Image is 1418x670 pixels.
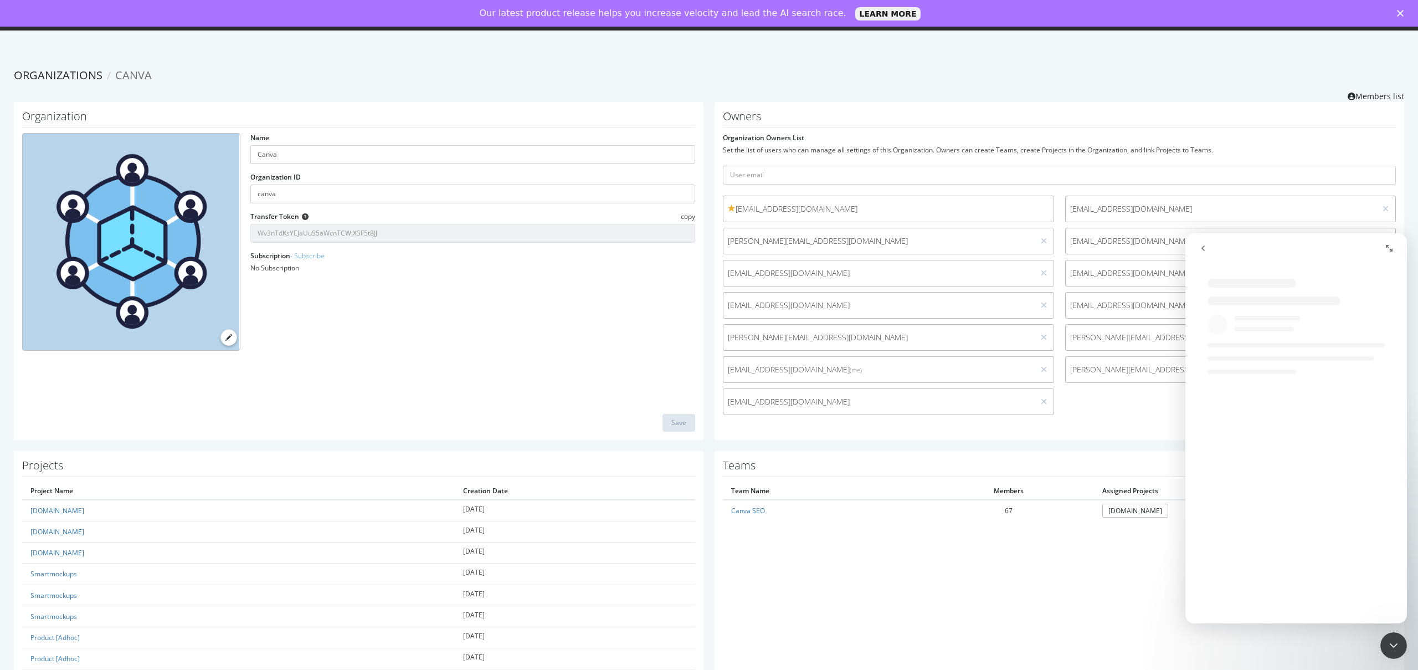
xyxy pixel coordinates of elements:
div: Save [671,418,686,427]
th: Team Name [723,482,923,500]
span: [EMAIL_ADDRESS][DOMAIN_NAME] [728,300,1030,311]
div: Set the list of users who can manage all settings of this Organization. Owners can create Teams, ... [723,145,1396,155]
span: [PERSON_NAME][EMAIL_ADDRESS][DOMAIN_NAME] [728,332,1030,343]
span: [PERSON_NAME][EMAIL_ADDRESS][DOMAIN_NAME] [1070,332,1372,343]
a: Organizations [14,68,102,83]
iframe: Intercom live chat [1380,632,1407,659]
a: [DOMAIN_NAME] [30,506,84,515]
a: [DOMAIN_NAME] [30,548,84,558]
td: [DATE] [455,606,695,627]
small: (me) [850,366,862,374]
a: Members list [1348,88,1404,102]
label: Organization ID [250,172,301,182]
span: [PERSON_NAME][EMAIL_ADDRESS][DOMAIN_NAME] [728,236,1030,247]
a: Smartmockups [30,569,77,579]
a: LEARN MORE [855,7,921,21]
td: [DATE] [455,585,695,606]
label: Transfer Token [250,212,299,221]
label: Subscription [250,251,325,260]
span: [EMAIL_ADDRESS][DOMAIN_NAME] [1070,203,1372,214]
span: Canva [115,68,152,83]
td: [DATE] [455,500,695,521]
input: User email [723,166,1396,185]
a: - Subscribe [290,251,325,260]
iframe: Intercom live chat [1185,233,1407,623]
span: [EMAIL_ADDRESS][DOMAIN_NAME] [728,203,1049,214]
input: Organization ID [250,185,695,203]
span: [EMAIL_ADDRESS][DOMAIN_NAME] [728,396,1030,407]
button: Save [662,414,695,432]
div: No Subscription [250,263,695,273]
span: [PERSON_NAME][EMAIL_ADDRESS][DOMAIN_NAME] [1070,364,1372,375]
a: Smartmockups [30,591,77,600]
input: name [250,145,695,164]
div: Close [1397,10,1408,17]
a: [DOMAIN_NAME] [30,527,84,536]
th: Assigned Projects [1094,482,1396,500]
span: copy [681,212,695,221]
a: Canva SEO [731,506,765,515]
td: [DATE] [455,564,695,585]
span: [EMAIL_ADDRESS][DOMAIN_NAME] [1070,236,1372,247]
td: [DATE] [455,648,695,669]
a: Product [Adhoc] [30,633,80,642]
th: Project Name [22,482,455,500]
a: [DOMAIN_NAME] [1102,504,1168,518]
span: [EMAIL_ADDRESS][DOMAIN_NAME] [1070,268,1372,279]
h1: Projects [22,459,695,477]
td: [DATE] [455,627,695,648]
h1: Owners [723,110,1396,127]
div: Our latest product release helps you increase velocity and lead the AI search race. [480,8,846,19]
th: Creation Date [455,482,695,500]
th: Members [923,482,1093,500]
label: Organization Owners List [723,133,804,142]
span: [EMAIL_ADDRESS][DOMAIN_NAME] [728,364,1030,375]
td: [DATE] [455,543,695,564]
td: 67 [923,500,1093,521]
label: Name [250,133,269,142]
a: Product [Adhoc] [30,654,80,663]
span: [EMAIL_ADDRESS][DOMAIN_NAME] [728,268,1030,279]
ol: breadcrumbs [14,68,1404,84]
h1: Organization [22,110,695,127]
td: [DATE] [455,521,695,543]
a: Smartmockups [30,612,77,621]
h1: Teams [723,459,1396,477]
span: [EMAIL_ADDRESS][DOMAIN_NAME] [1070,300,1372,311]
